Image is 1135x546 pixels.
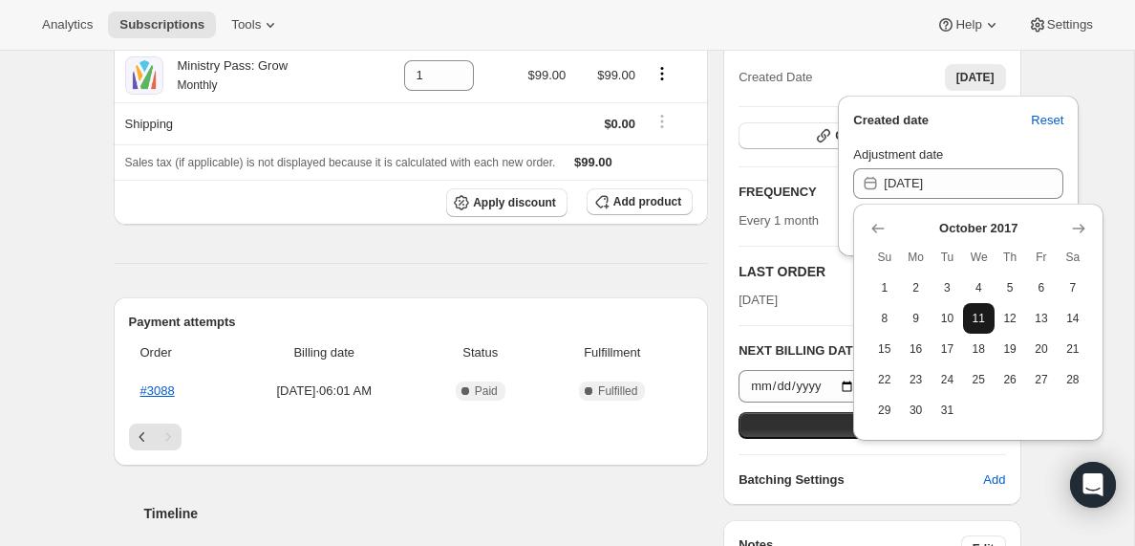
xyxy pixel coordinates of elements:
[939,372,955,387] span: 24
[739,68,812,87] span: Created Date
[598,383,637,399] span: Fulfilled
[1064,250,1081,265] span: Sa
[446,188,567,217] button: Apply discount
[129,424,156,450] button: Previous
[908,311,924,326] span: 9
[231,17,261,33] span: Tools
[995,242,1026,273] th: Thursday
[129,424,694,450] nav: Pagination
[108,11,216,38] button: Subscriptions
[868,364,900,395] button: Sunday October 22 2017
[1047,17,1093,33] span: Settings
[876,250,892,265] span: Su
[647,111,677,132] button: Shipping actions
[739,341,967,360] h2: NEXT BILLING DATE
[945,64,1006,91] button: [DATE]
[963,242,995,273] th: Wednesday
[853,147,943,162] span: Adjustment date
[963,364,995,395] button: Wednesday October 25 2017
[925,11,1012,38] button: Help
[1064,311,1081,326] span: 14
[1026,334,1058,364] button: Friday October 20 2017
[908,280,924,295] span: 2
[129,313,694,332] h2: Payment attempts
[939,311,955,326] span: 10
[900,364,932,395] button: Monday October 23 2017
[178,78,218,92] small: Monthly
[597,68,635,82] span: $99.00
[939,403,955,418] span: 31
[140,383,175,398] a: #3088
[125,56,163,95] img: product img
[604,117,635,131] span: $0.00
[144,504,709,523] h2: Timeline
[1034,372,1050,387] span: 27
[1026,364,1058,395] button: Friday October 27 2017
[1019,105,1075,136] button: Reset
[1002,250,1018,265] span: Th
[739,412,1005,439] button: Save
[1002,341,1018,357] span: 19
[114,102,367,144] th: Shipping
[1002,280,1018,295] span: 5
[574,155,612,169] span: $99.00
[1002,372,1018,387] span: 26
[868,242,900,273] th: Sunday
[908,250,924,265] span: Mo
[475,383,498,399] span: Paid
[129,332,225,374] th: Order
[908,372,924,387] span: 23
[1026,242,1058,273] th: Friday
[956,70,995,85] span: [DATE]
[868,334,900,364] button: Sunday October 15 2017
[963,303,995,334] button: Wednesday October 11 2017
[125,156,556,169] span: Sales tax (if applicable) is not displayed because it is calculated with each new order.
[1070,462,1116,508] div: Open Intercom Messenger
[1034,341,1050,357] span: 20
[1026,273,1058,303] button: Friday October 6 2017
[876,341,892,357] span: 15
[42,17,93,33] span: Analytics
[995,364,1026,395] button: Thursday October 26 2017
[908,341,924,357] span: 16
[983,470,1005,490] span: Add
[955,17,981,33] span: Help
[230,343,418,362] span: Billing date
[971,250,987,265] span: We
[1034,311,1050,326] span: 13
[995,334,1026,364] button: Thursday October 19 2017
[1034,250,1050,265] span: Fr
[876,372,892,387] span: 22
[908,403,924,418] span: 30
[1057,303,1088,334] button: Saturday October 14 2017
[429,343,531,362] span: Status
[995,273,1026,303] button: Thursday October 5 2017
[900,395,932,426] button: Monday October 30 2017
[932,364,963,395] button: Tuesday October 24 2017
[971,280,987,295] span: 4
[230,382,418,401] span: [DATE] · 06:01 AM
[876,311,892,326] span: 8
[1002,311,1018,326] span: 12
[1065,215,1092,242] button: Show next month, November 2017
[1057,334,1088,364] button: Saturday October 21 2017
[1057,364,1088,395] button: Saturday October 28 2017
[972,465,1017,495] button: Add
[1031,111,1063,130] span: Reset
[1017,11,1104,38] button: Settings
[528,68,567,82] span: $99.00
[739,262,964,281] h2: LAST ORDER
[971,341,987,357] span: 18
[1057,273,1088,303] button: Saturday October 7 2017
[971,311,987,326] span: 11
[939,341,955,357] span: 17
[587,188,693,215] button: Add product
[865,215,891,242] button: Show previous month, September 2017
[1064,372,1081,387] span: 28
[932,395,963,426] button: Tuesday October 31 2017
[473,195,556,210] span: Apply discount
[932,273,963,303] button: Tuesday October 3 2017
[932,334,963,364] button: Tuesday October 17 2017
[932,242,963,273] th: Tuesday
[900,273,932,303] button: Monday October 2 2017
